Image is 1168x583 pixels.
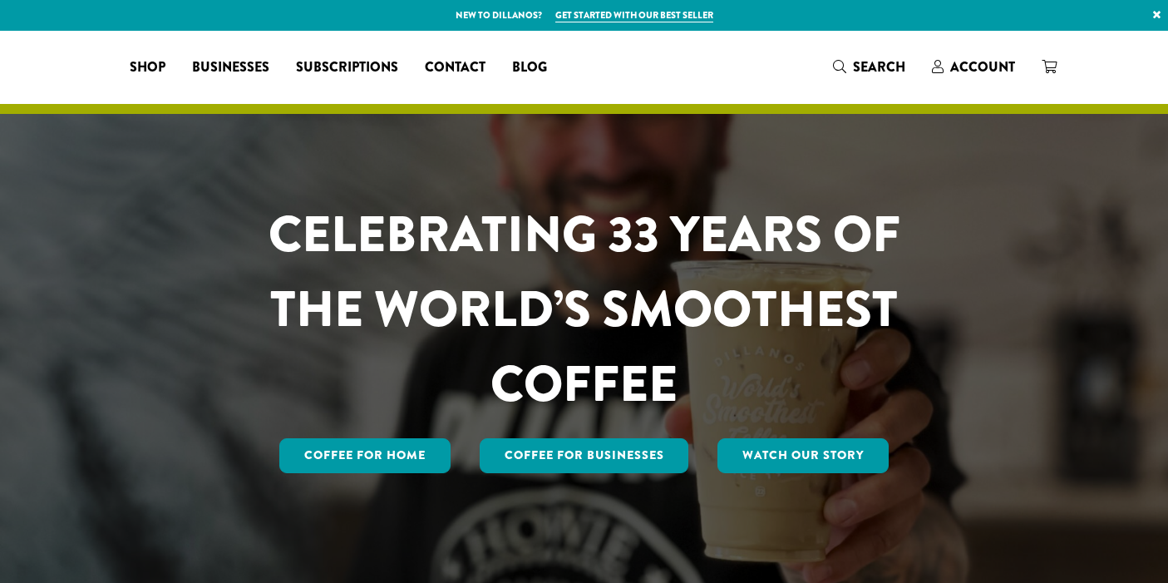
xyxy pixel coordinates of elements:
[950,57,1015,77] span: Account
[512,57,547,78] span: Blog
[116,54,179,81] a: Shop
[219,197,949,422] h1: CELEBRATING 33 YEARS OF THE WORLD’S SMOOTHEST COFFEE
[820,53,919,81] a: Search
[555,8,713,22] a: Get started with our best seller
[279,438,451,473] a: Coffee for Home
[425,57,485,78] span: Contact
[853,57,905,77] span: Search
[296,57,398,78] span: Subscriptions
[717,438,889,473] a: Watch Our Story
[130,57,165,78] span: Shop
[480,438,689,473] a: Coffee For Businesses
[192,57,269,78] span: Businesses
